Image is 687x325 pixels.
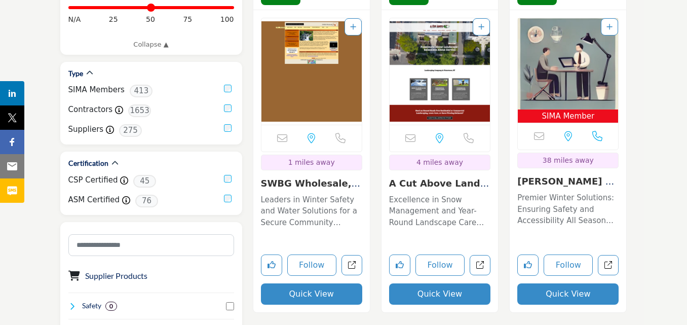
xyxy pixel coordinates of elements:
[68,174,118,186] label: CSP Certified
[518,18,618,123] a: Open Listing in new tab
[544,255,593,276] button: Follow
[224,175,232,183] input: CSP Certified checkbox
[68,194,120,206] label: ASM Certified
[261,18,362,125] a: Open Listing in new tab
[606,23,613,31] a: Add To List
[390,18,490,125] a: Open Listing in new tab
[261,18,362,125] img: SWBG Wholesale, Inc.
[390,18,490,125] img: A Cut Above Landscape & Lawn Care LLC
[389,283,490,305] button: Quick View
[128,104,151,117] span: 1653
[261,178,362,189] h3: SWBG Wholesale, Inc.
[389,192,490,229] a: Excellence in Snow Management and Year-Round Landscape Care Renowned for its expertise in snow an...
[68,68,83,79] h2: Type
[350,23,356,31] a: Add To List
[226,302,234,310] input: Select Safety checkbox
[68,14,81,25] span: N/A
[518,18,618,110] img: Sheldon's Property Maintenance / Down Under Irrigation Inc.
[517,190,619,227] a: Premier Winter Solutions: Ensuring Safety and Accessibility All Season Long Operating in the Snow...
[68,234,234,256] input: Search Category
[416,158,463,166] span: 4 miles away
[261,192,362,229] a: Leaders in Winter Safety and Water Solutions for a Secure Community Operating within the snow and...
[183,14,192,25] span: 75
[85,270,147,282] button: Supplier Products
[288,158,335,166] span: 1 miles away
[389,178,490,189] h3: A Cut Above Landscape & Lawn Care LLC
[470,255,490,276] a: Open a-cut-above-landscape-lawn-care-llc in new tab
[261,283,362,305] button: Quick View
[261,255,282,276] button: Like listing
[224,195,232,202] input: ASM Certified checkbox
[68,84,125,96] label: SIMA Members
[389,194,490,229] p: Excellence in Snow Management and Year-Round Landscape Care Renowned for its expertise in snow an...
[109,14,118,25] span: 25
[105,302,117,311] div: 0 Results For Safety
[224,104,232,112] input: Contractors checkbox
[389,255,410,276] button: Like listing
[130,85,152,97] span: 413
[261,178,361,200] a: SWBG Wholesale, Inc....
[224,124,232,132] input: Suppliers checkbox
[68,40,234,50] a: Collapse ▲
[389,178,489,200] a: A Cut Above Landscap...
[598,255,619,276] a: Open sheldons-property-maintenance-down-under-irrigation-inc in new tab
[119,124,142,137] span: 275
[146,14,155,25] span: 50
[68,124,104,135] label: Suppliers
[517,192,619,227] p: Premier Winter Solutions: Ensuring Safety and Accessibility All Season Long Operating in the Snow...
[517,176,619,187] h3: Sheldon's Property Maintenance / Down Under Irrigation Inc.
[341,255,362,276] a: Open swbg-wholesale-inc in new tab
[109,303,113,310] b: 0
[287,255,336,276] button: Follow
[415,255,465,276] button: Follow
[82,301,101,311] h4: Safety: Safety refers to the measures, practices, and protocols implemented to protect individual...
[478,23,484,31] a: Add To List
[224,85,232,92] input: SIMA Members checkbox
[133,175,156,188] span: 45
[68,104,113,116] label: Contractors
[517,176,617,198] a: [PERSON_NAME] Property M...
[517,255,539,276] button: Like listing
[543,156,594,164] span: 38 miles away
[520,111,616,122] span: SIMA Member
[517,283,619,305] button: Quick View
[261,194,362,229] p: Leaders in Winter Safety and Water Solutions for a Secure Community Operating within the snow and...
[220,14,234,25] span: 100
[68,158,108,168] h2: Certification
[135,195,158,207] span: 76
